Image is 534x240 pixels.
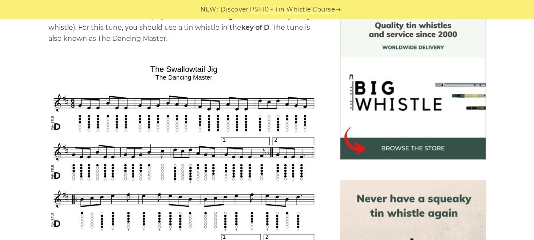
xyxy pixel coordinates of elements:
p: Sheet music notes and tab to play on a tin whistle (penny whistle). For this tune, you should use... [48,11,319,44]
span: Discover [220,5,249,14]
strong: key of D [241,23,269,31]
a: PST10 - Tin Whistle Course [250,5,335,14]
img: BigWhistle Tin Whistle Store [340,13,486,160]
span: NEW: [201,5,218,14]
